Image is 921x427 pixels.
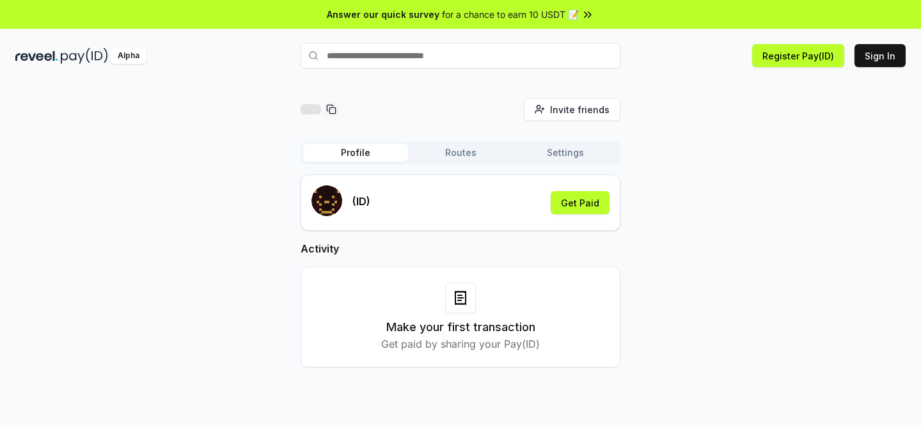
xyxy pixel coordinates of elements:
[303,144,408,162] button: Profile
[524,98,620,121] button: Invite friends
[301,241,620,256] h2: Activity
[61,48,108,64] img: pay_id
[551,191,610,214] button: Get Paid
[752,44,844,67] button: Register Pay(ID)
[442,8,579,21] span: for a chance to earn 10 USDT 📝
[386,318,535,336] h3: Make your first transaction
[352,194,370,209] p: (ID)
[550,103,610,116] span: Invite friends
[408,144,513,162] button: Routes
[327,8,439,21] span: Answer our quick survey
[381,336,540,352] p: Get paid by sharing your Pay(ID)
[15,48,58,64] img: reveel_dark
[513,144,618,162] button: Settings
[111,48,146,64] div: Alpha
[854,44,906,67] button: Sign In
